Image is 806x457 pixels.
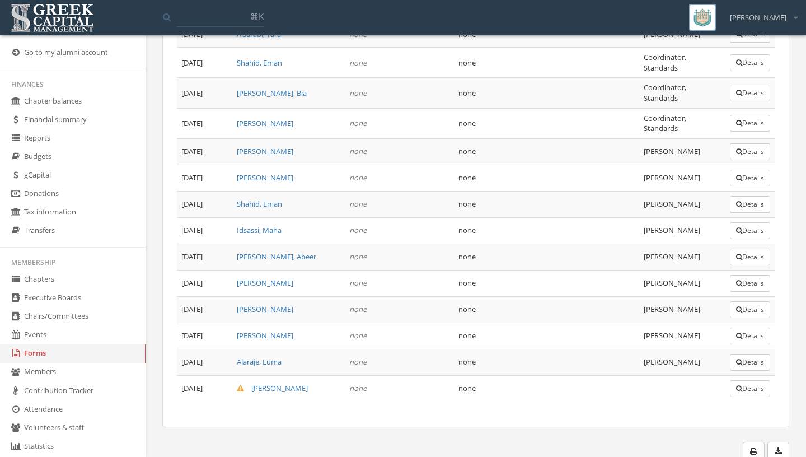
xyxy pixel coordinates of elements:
button: Details [730,328,770,344]
em: none [349,58,367,68]
span: [PERSON_NAME] [644,146,700,156]
a: [PERSON_NAME] [237,304,293,314]
a: [PERSON_NAME] [237,118,293,128]
a: Idsassi, Maha [237,225,282,235]
em: none [349,304,367,314]
button: Details [730,301,770,318]
button: Details [730,85,770,101]
td: [DATE] [177,349,232,375]
button: Details [730,54,770,71]
div: [PERSON_NAME] [723,4,798,23]
em: none [349,251,367,262]
td: none [454,217,639,244]
td: [DATE] [177,323,232,349]
td: none [454,349,639,375]
a: [PERSON_NAME], Bia [237,88,307,98]
a: [PERSON_NAME], Abeer [237,251,316,262]
td: none [454,296,639,323]
span: [PERSON_NAME] [644,172,700,183]
td: [DATE] [177,244,232,270]
button: Details [730,115,770,132]
td: [DATE] [177,165,232,191]
td: none [454,375,639,402]
td: [DATE] [177,270,232,296]
button: Details [730,196,770,213]
em: none [349,199,367,209]
button: Details [730,143,770,160]
em: none [349,383,367,393]
em: none [349,118,367,128]
td: [DATE] [177,108,232,138]
td: [DATE] [177,48,232,78]
td: none [454,191,639,217]
td: none [454,48,639,78]
em: none [349,278,367,288]
td: none [454,108,639,138]
span: Coordinator, Standards [644,82,686,103]
em: none [349,225,367,235]
a: [PERSON_NAME] [237,146,293,156]
span: Coordinator, Standards [644,52,686,73]
a: [PERSON_NAME] [237,383,308,393]
td: none [454,138,639,165]
em: none [349,172,367,183]
button: Details [730,249,770,265]
a: Shahid, Eman [237,199,282,209]
button: Details [730,275,770,292]
button: Details [730,222,770,239]
a: [PERSON_NAME] [237,172,293,183]
button: Details [730,354,770,371]
span: Coordinator, Standards [644,113,686,134]
em: none [349,330,367,341]
a: [PERSON_NAME] [237,330,293,341]
td: [DATE] [177,191,232,217]
span: [PERSON_NAME] [644,199,700,209]
td: none [454,244,639,270]
span: [PERSON_NAME] [644,225,700,235]
a: [PERSON_NAME] [237,278,293,288]
em: none [349,88,367,98]
a: Shahid, Eman [237,58,282,68]
td: none [454,323,639,349]
button: Details [730,380,770,397]
em: none [349,146,367,156]
td: [DATE] [177,138,232,165]
span: [PERSON_NAME] [644,357,700,367]
em: none [349,357,367,367]
td: [DATE] [177,217,232,244]
td: [DATE] [177,375,232,402]
td: [DATE] [177,296,232,323]
td: none [454,78,639,108]
td: [DATE] [177,78,232,108]
span: [PERSON_NAME] [644,330,700,341]
span: [PERSON_NAME] [730,12,786,23]
span: [PERSON_NAME] [644,278,700,288]
span: [PERSON_NAME] [644,304,700,314]
button: Details [730,170,770,186]
span: [PERSON_NAME] [644,251,700,262]
td: none [454,165,639,191]
a: Alaraje, Luma [237,357,282,367]
td: none [454,270,639,296]
span: ⌘K [250,11,264,22]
